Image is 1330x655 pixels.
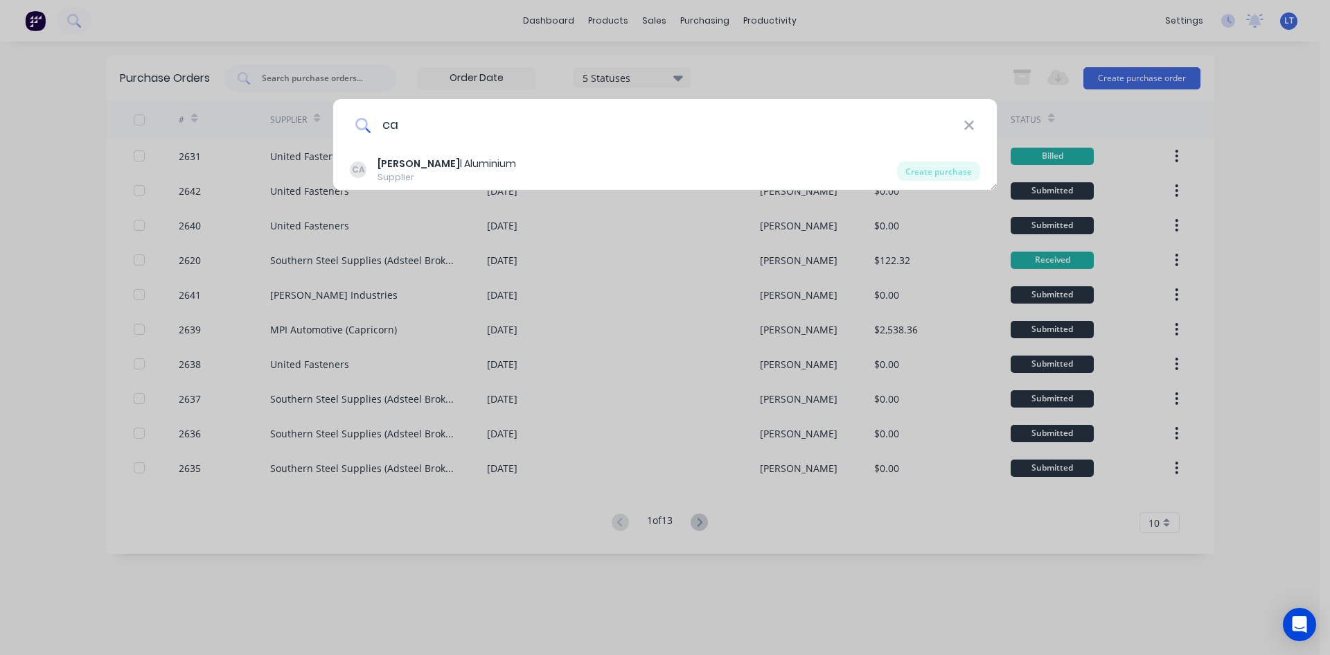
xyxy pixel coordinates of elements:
[897,161,980,181] div: Create purchase
[378,171,516,184] div: Supplier
[378,157,516,171] div: l Aluminium
[1283,608,1316,641] div: Open Intercom Messenger
[350,161,366,178] div: CA
[378,157,460,171] b: [PERSON_NAME]
[371,99,964,151] input: Enter a supplier name to create a new order...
